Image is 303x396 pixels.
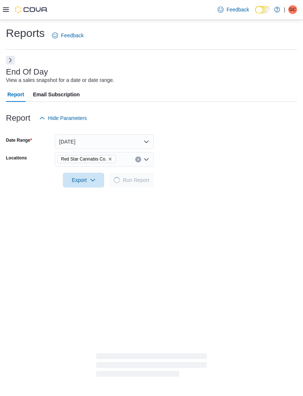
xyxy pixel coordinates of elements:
h3: End Of Day [6,68,48,76]
span: Red Star Cannabis Co. [61,155,106,163]
a: Feedback [49,28,86,43]
label: Locations [6,155,27,161]
button: Next [6,56,15,65]
span: Loading [113,176,121,184]
label: Date Range [6,137,32,143]
a: Feedback [215,2,252,17]
img: Cova [15,6,48,13]
button: LoadingRun Report [109,173,154,187]
input: Dark Mode [255,6,270,14]
span: Feedback [61,32,84,39]
span: Hide Parameters [48,114,87,122]
span: Red Star Cannabis Co. [58,155,116,163]
span: Export [67,173,100,187]
span: Loading [96,355,207,378]
button: Hide Parameters [36,111,90,125]
p: | [284,5,285,14]
button: Open list of options [143,156,149,162]
button: [DATE] [55,134,154,149]
span: GC [289,5,296,14]
div: Gianfranco Catalano [288,5,297,14]
h1: Reports [6,26,45,41]
button: Export [63,173,104,187]
div: View a sales snapshot for a date or date range. [6,76,114,84]
span: Email Subscription [33,87,80,102]
button: Remove Red Star Cannabis Co. from selection in this group [108,157,112,161]
span: Report [7,87,24,102]
span: Feedback [227,6,249,13]
h3: Report [6,114,30,123]
button: Clear input [135,156,141,162]
span: Run Report [123,176,149,184]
